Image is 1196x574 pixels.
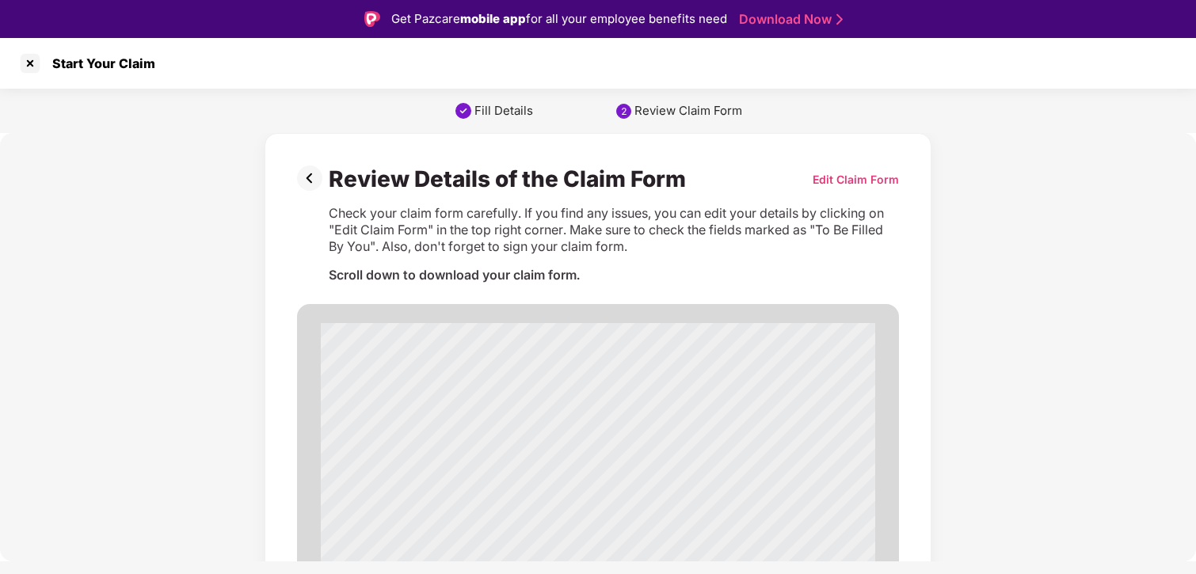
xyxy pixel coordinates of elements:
span: 2 [554,542,557,548]
span: P [434,461,438,467]
span: 8 [487,428,490,435]
span: A [831,493,835,500]
span: Address [351,500,379,507]
span: Policy [PERSON_NAME]'s Name [351,460,459,467]
span: N [566,461,571,467]
span: R [540,509,544,515]
span: 5 [501,428,504,435]
img: Logo [364,11,380,27]
div: Get Pazcare for all your employee benefits need [391,10,727,29]
span: 1 [461,542,464,548]
span: + [434,542,437,548]
span: 3 [461,428,464,435]
span: N [632,493,637,500]
span: 9 [474,428,477,435]
span: 0 [487,542,490,548]
span: S [527,493,530,500]
span: : [462,493,463,500]
span: 6 [540,542,543,548]
span: A [447,509,451,515]
a: Download Now [739,11,838,28]
span: L [752,493,756,500]
span: 9 [501,493,504,500]
span: O [738,493,743,500]
img: svg+xml;base64,PHN2ZyBpZD0iUHJldi0zMngzMiIgeG1sbnM9Imh0dHA6Ly93d3cudzMub3JnLzIwMDAvc3ZnIiB3aWR0aD... [297,165,329,191]
span: N [566,493,571,500]
div: Scroll down to download your claim form. [329,267,899,283]
span: Policy No./Certif No. [351,428,417,435]
span: N [712,509,717,515]
span: 9 [448,542,451,548]
span: 1 [527,428,530,435]
span: I [753,509,755,515]
span: U [579,461,584,467]
span: R [460,461,464,467]
span: A [474,509,478,515]
span: N [433,493,438,500]
span: 1 [487,493,490,500]
span: T [580,493,583,500]
span: I [647,509,649,515]
span: 0 [434,428,437,435]
span: A [553,493,557,500]
img: Stroke [836,11,843,28]
span: D [632,509,636,515]
div: Edit Claim Form [813,172,899,187]
div: Fill Details [474,103,533,119]
span: 5 [779,509,782,515]
div: Review Details of the Claim Form [329,165,692,192]
span: A [672,493,676,500]
span: E [487,461,491,467]
span: E [554,509,558,515]
span: H [592,493,597,500]
span: B [540,461,544,467]
span: A [553,461,557,467]
img: svg+xml;base64,PHN2ZyBpZD0iU3RlcC1Eb25lLTMyeDMyIiB4bWxucz0iaHR0cDovL3d3dy53My5vcmcvMjAwMC9zdmciIH... [454,101,473,120]
span: 6 [540,428,543,435]
strong: mobile app [460,11,526,26]
span: Email ID: [676,542,705,549]
span: L [660,493,663,500]
span: 0 [501,542,504,548]
span: 3 [513,542,516,548]
div: Check your claim form carefully. If you find any issues, you can edit your details by clicking on... [329,205,899,255]
span: 6 [513,428,516,435]
div: Review Claim Form [634,103,742,119]
span: M [711,493,717,500]
div: Start Your Claim [43,55,155,71]
span: E [699,509,703,515]
span: A [619,509,623,515]
span: N [513,461,518,467]
span: E [501,461,505,467]
div: 2 [621,105,627,117]
span: 0 [527,542,530,548]
span: A [792,493,796,500]
span: O [447,493,451,500]
span: R [460,509,464,515]
span: R [818,493,822,500]
span: H [685,509,690,515]
span: T [527,509,530,515]
span: I [608,493,609,500]
span: E [566,509,570,515]
span: D [765,493,769,500]
span: G [805,493,809,500]
span: 9 [474,542,477,548]
span: V [606,509,610,515]
span: C [672,509,676,515]
span: HealthIndia Insurance TPA Services Pvt. Ltd. [506,369,792,382]
span: I [647,493,649,500]
span: A [739,509,743,515]
span: H [433,509,438,515]
span: A [699,493,703,500]
span: M [486,509,492,515]
span: 0 [554,428,557,435]
span: A [592,509,596,515]
span: Y [686,493,690,500]
span: 7 [566,542,569,548]
span: 5 [580,542,583,548]
span: V [474,461,478,467]
span: 4 [792,509,795,515]
span: H [539,493,544,500]
span: 6 [592,542,596,548]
